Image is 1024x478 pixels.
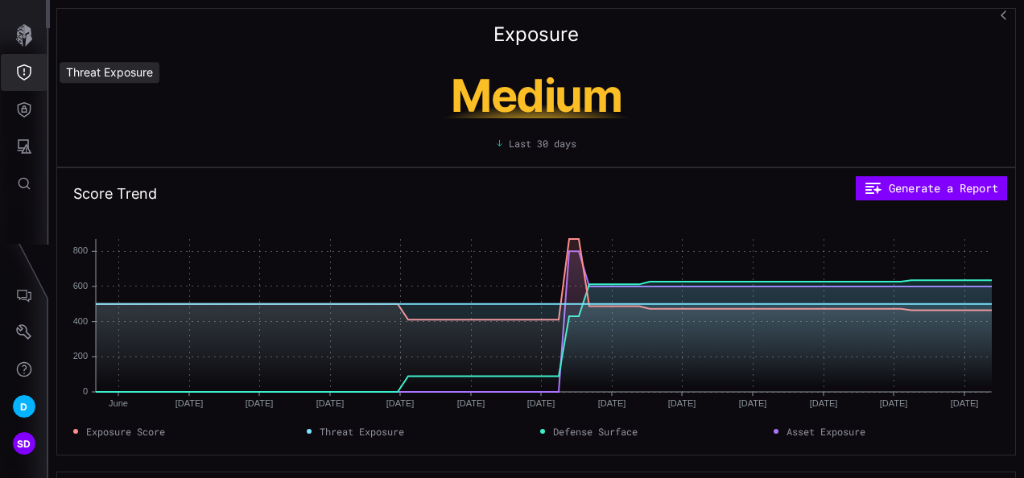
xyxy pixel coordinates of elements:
[880,398,908,408] text: [DATE]
[527,398,555,408] text: [DATE]
[109,398,128,408] text: June
[810,398,838,408] text: [DATE]
[385,73,687,118] h1: Medium
[787,424,865,439] span: Asset Exposure
[20,398,27,415] span: D
[73,316,88,326] text: 400
[856,176,1007,200] button: Generate a Report
[83,386,88,396] text: 0
[73,184,157,204] h2: Score Trend
[246,398,274,408] text: [DATE]
[175,398,204,408] text: [DATE]
[60,62,159,83] div: Threat Exposure
[457,398,485,408] text: [DATE]
[320,424,404,439] span: Threat Exposure
[553,424,638,439] span: Defense Surface
[17,435,31,452] span: SD
[86,424,165,439] span: Exposure Score
[739,398,767,408] text: [DATE]
[1,425,47,462] button: SD
[386,398,415,408] text: [DATE]
[73,351,88,361] text: 200
[493,25,579,44] h2: Exposure
[1,388,47,425] button: D
[73,245,88,255] text: 800
[598,398,626,408] text: [DATE]
[73,281,88,291] text: 600
[668,398,696,408] text: [DATE]
[316,398,345,408] text: [DATE]
[509,136,576,150] span: Last 30 days
[951,398,979,408] text: [DATE]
